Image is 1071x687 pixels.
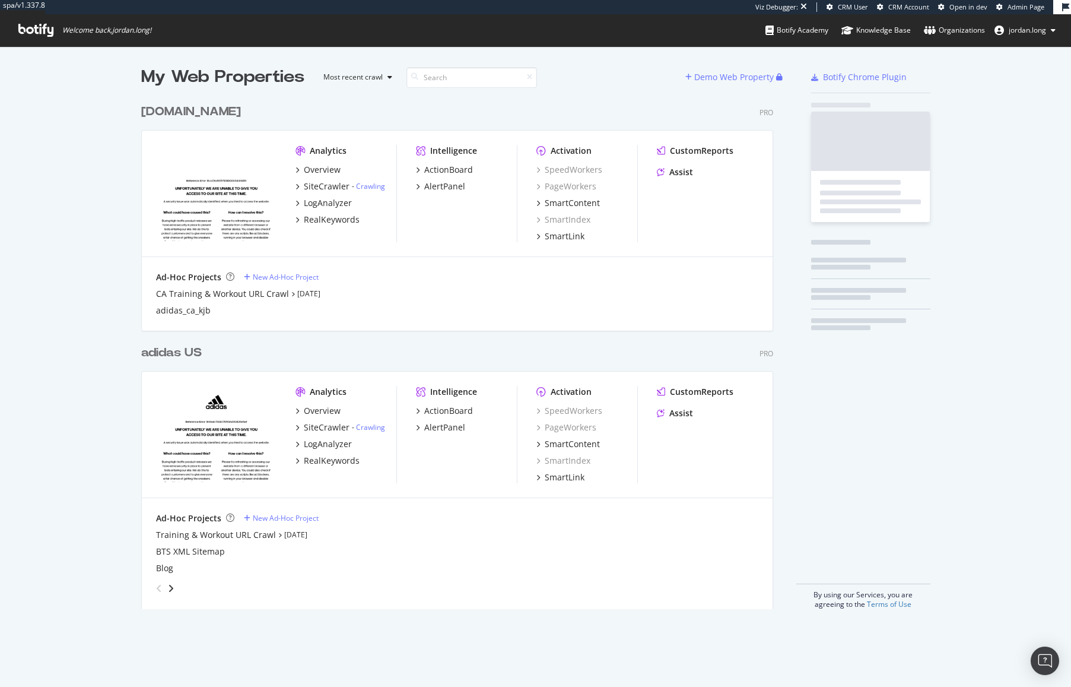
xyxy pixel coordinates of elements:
a: Assist [657,166,693,178]
span: Welcome back, jordan.long ! [62,26,151,35]
button: jordan.long [985,21,1065,40]
a: [DATE] [284,530,307,540]
a: CA Training & Workout URL Crawl [156,288,289,300]
div: Intelligence [430,386,477,398]
div: SiteCrawler [304,422,349,433]
a: SmartIndex [536,214,590,226]
div: angle-right [167,582,175,594]
a: RealKeywords [295,455,360,467]
div: Viz Debugger: [755,2,798,12]
div: LogAnalyzer [304,197,352,209]
a: Crawling [356,181,385,191]
div: My Web Properties [141,65,304,89]
span: Admin Page [1008,2,1044,11]
img: adidas.ca [156,145,277,241]
a: SmartContent [536,438,600,450]
div: Intelligence [430,145,477,157]
a: BTS XML Sitemap [156,546,225,558]
a: CustomReports [657,145,733,157]
a: CRM Account [877,2,929,12]
input: Search [406,67,537,88]
a: CustomReports [657,386,733,398]
a: [DOMAIN_NAME] [141,103,246,121]
a: Botify Academy [765,14,828,46]
a: PageWorkers [536,181,596,192]
span: Open in dev [949,2,987,11]
img: adidas.com/us [156,386,277,482]
div: Analytics [310,145,347,157]
div: Most recent crawl [323,74,383,81]
div: ActionBoard [424,164,473,176]
div: - [352,422,385,432]
a: Training & Workout URL Crawl [156,529,276,541]
div: Demo Web Property [694,71,774,83]
a: Demo Web Property [685,72,776,82]
div: SmartLink [545,471,584,483]
span: CRM User [838,2,868,11]
div: Activation [551,145,592,157]
div: CustomReports [670,145,733,157]
div: [DOMAIN_NAME] [141,103,241,121]
div: LogAnalyzer [304,438,352,450]
a: CRM User [827,2,868,12]
div: RealKeywords [304,455,360,467]
div: New Ad-Hoc Project [253,513,319,523]
div: CustomReports [670,386,733,398]
a: ActionBoard [416,405,473,417]
a: SmartLink [536,230,584,242]
a: Organizations [924,14,985,46]
a: SpeedWorkers [536,164,602,176]
div: By using our Services, you are agreeing to the [796,584,930,609]
a: Terms of Use [867,599,911,609]
a: SiteCrawler- Crawling [295,422,385,433]
div: RealKeywords [304,214,360,226]
div: Analytics [310,386,347,398]
button: Demo Web Property [685,68,776,87]
div: SmartContent [545,197,600,209]
a: SpeedWorkers [536,405,602,417]
a: New Ad-Hoc Project [244,272,319,282]
div: - [352,181,385,191]
div: Organizations [924,24,985,36]
a: Blog [156,562,173,574]
div: Botify Chrome Plugin [823,71,907,83]
div: ActionBoard [424,405,473,417]
a: Crawling [356,422,385,432]
div: angle-left [151,579,167,598]
div: AlertPanel [424,181,465,192]
div: SmartContent [545,438,600,450]
div: New Ad-Hoc Project [253,272,319,282]
a: Botify Chrome Plugin [811,71,907,83]
a: AlertPanel [416,181,465,192]
div: Assist [669,166,693,178]
a: SmartContent [536,197,600,209]
div: Pro [759,107,773,118]
div: adidas US [141,344,202,362]
a: Knowledge Base [841,14,911,46]
a: adidas US [141,344,206,362]
a: adidas_ca_kjb [156,305,211,316]
div: SmartLink [545,230,584,242]
div: Overview [304,164,341,176]
a: [DATE] [297,289,320,299]
div: Overview [304,405,341,417]
div: Open Intercom Messenger [1031,647,1059,675]
span: jordan.long [1009,25,1046,35]
a: SmartIndex [536,455,590,467]
div: Ad-Hoc Projects [156,271,221,283]
div: Ad-Hoc Projects [156,512,221,524]
a: Overview [295,405,341,417]
div: SiteCrawler [304,181,349,192]
a: PageWorkers [536,422,596,433]
a: RealKeywords [295,214,360,226]
div: Pro [759,349,773,359]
